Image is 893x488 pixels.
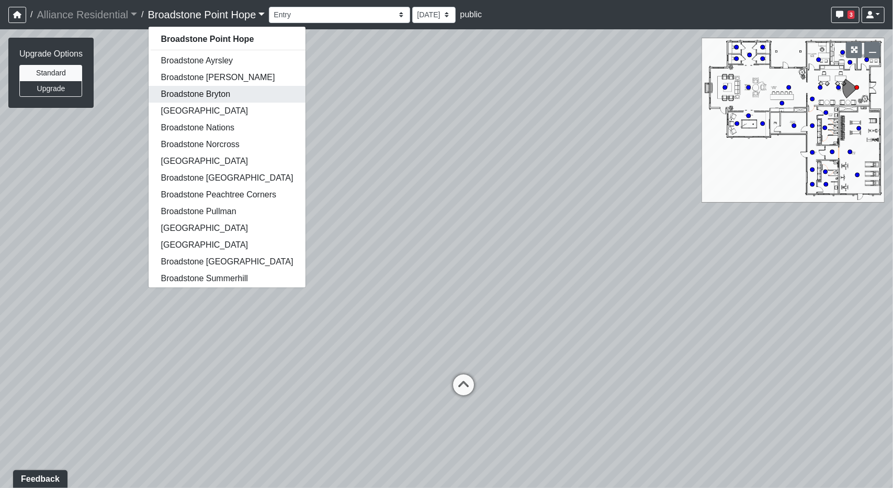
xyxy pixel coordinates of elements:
a: Alliance Residential [37,4,137,25]
span: / [26,4,37,25]
div: Broadstone Point Hope [148,26,307,288]
strong: Broadstone Point Hope [161,35,254,43]
iframe: Ybug feedback widget [8,467,70,488]
a: Broadstone [PERSON_NAME] [149,69,306,86]
a: [GEOGRAPHIC_DATA] [149,153,306,170]
button: Standard [19,65,82,81]
a: Broadstone Nations [149,119,306,136]
a: [GEOGRAPHIC_DATA] [149,220,306,237]
button: 3 [831,7,860,23]
a: Broadstone Peachtree Corners [149,186,306,203]
span: / [137,4,148,25]
a: Broadstone [GEOGRAPHIC_DATA] [149,253,306,270]
button: Upgrade [19,81,82,97]
a: [GEOGRAPHIC_DATA] [149,237,306,253]
a: [GEOGRAPHIC_DATA] [149,103,306,119]
a: Broadstone Bryton [149,86,306,103]
span: 3 [847,10,855,19]
a: Broadstone Pullman [149,203,306,220]
a: Broadstone [GEOGRAPHIC_DATA] [149,170,306,186]
a: Broadstone Ayrsley [149,52,306,69]
span: public [460,10,482,19]
a: Broadstone Summerhill [149,270,306,287]
a: Broadstone Point Hope [149,31,306,48]
a: [GEOGRAPHIC_DATA] [149,287,306,304]
a: Broadstone Point Hope [148,4,265,25]
h6: Upgrade Options [19,49,83,59]
a: Broadstone Norcross [149,136,306,153]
